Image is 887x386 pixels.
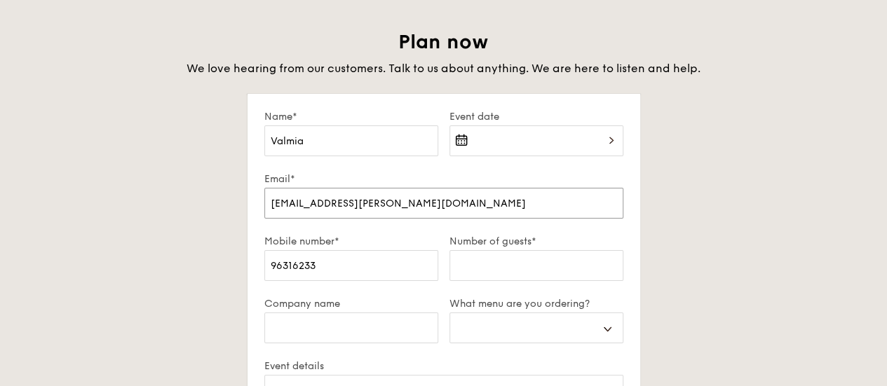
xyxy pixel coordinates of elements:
label: Event date [449,111,623,123]
label: Email* [264,173,623,185]
label: Number of guests* [449,235,623,247]
span: Plan now [398,30,489,54]
label: Company name [264,298,438,310]
label: Name* [264,111,438,123]
label: Mobile number* [264,235,438,247]
label: What menu are you ordering? [449,298,623,310]
label: Event details [264,360,623,372]
span: We love hearing from our customers. Talk to us about anything. We are here to listen and help. [187,62,700,75]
